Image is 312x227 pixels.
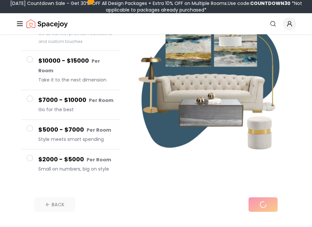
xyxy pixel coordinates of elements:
[87,127,111,133] small: Per Room
[38,77,114,83] span: Take it to the next dimension
[21,51,120,90] button: $10000 - $15000 Per RoomTake it to the next dimension
[89,97,113,104] small: Per Room
[21,90,120,120] button: $7000 - $10000 Per RoomGo for the best
[26,17,68,30] a: Spacejoy
[26,17,68,30] img: Spacejoy Logo
[38,155,114,164] h4: $2000 - $5000
[38,106,114,113] span: Go for the best
[38,136,114,143] span: Style meets smart spending
[87,156,111,163] small: Per Room
[21,149,120,179] button: $2000 - $5000 Per RoomSmall on numbers, big on style
[16,13,296,34] nav: Global
[38,125,114,135] h4: $5000 - $7000
[38,95,114,105] h4: $7000 - $10000
[38,56,114,75] h4: $10000 - $15000
[38,166,114,172] span: Small on numbers, big on style
[21,120,120,149] button: $5000 - $7000 Per RoomStyle meets smart spending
